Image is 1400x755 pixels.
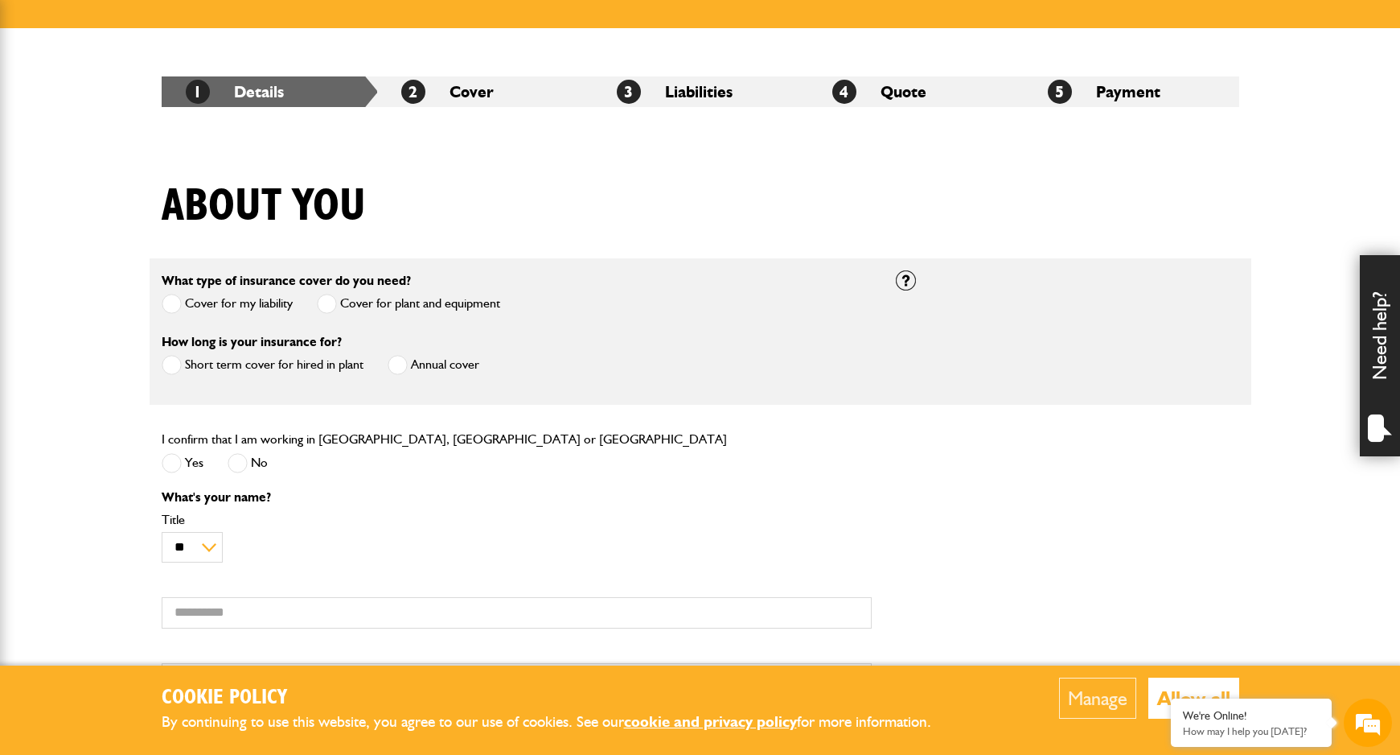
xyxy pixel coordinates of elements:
input: Enter your last name [21,149,294,184]
a: cookie and privacy policy [624,712,797,731]
span: 1 [186,80,210,104]
span: 5 [1048,80,1072,104]
span: 4 [832,80,856,104]
li: Details [162,76,377,107]
textarea: Type your message and hit 'Enter' [21,291,294,482]
button: Manage [1059,678,1136,719]
span: 3 [617,80,641,104]
button: Allow all [1148,678,1239,719]
div: We're Online! [1183,709,1320,723]
li: Quote [808,76,1024,107]
label: How long is your insurance for? [162,336,342,349]
p: What's your name? [162,491,872,504]
label: Cover for my liability [162,294,293,314]
h2: Cookie Policy [162,686,958,711]
p: By continuing to use this website, you agree to our use of cookies. See our for more information. [162,710,958,735]
label: What type of insurance cover do you need? [162,274,411,287]
label: Cover for plant and equipment [317,294,500,314]
input: Enter your email address [21,196,294,232]
h1: About you [162,179,366,233]
input: Enter your phone number [21,244,294,279]
em: Start Chat [219,496,292,518]
div: Minimize live chat window [264,8,302,47]
label: Short term cover for hired in plant [162,355,363,375]
label: No [228,453,268,473]
label: Title [162,514,872,526]
div: Need help? [1360,255,1400,456]
img: d_20077148190_company_1631870298795_20077148190 [27,89,68,112]
p: How may I help you today? [1183,725,1320,737]
li: Cover [377,76,593,107]
label: Annual cover [388,355,479,375]
li: Payment [1024,76,1239,107]
label: I confirm that I am working in [GEOGRAPHIC_DATA], [GEOGRAPHIC_DATA] or [GEOGRAPHIC_DATA] [162,433,727,446]
li: Liabilities [593,76,808,107]
label: Yes [162,453,203,473]
div: Chat with us now [84,90,270,111]
span: 2 [401,80,425,104]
